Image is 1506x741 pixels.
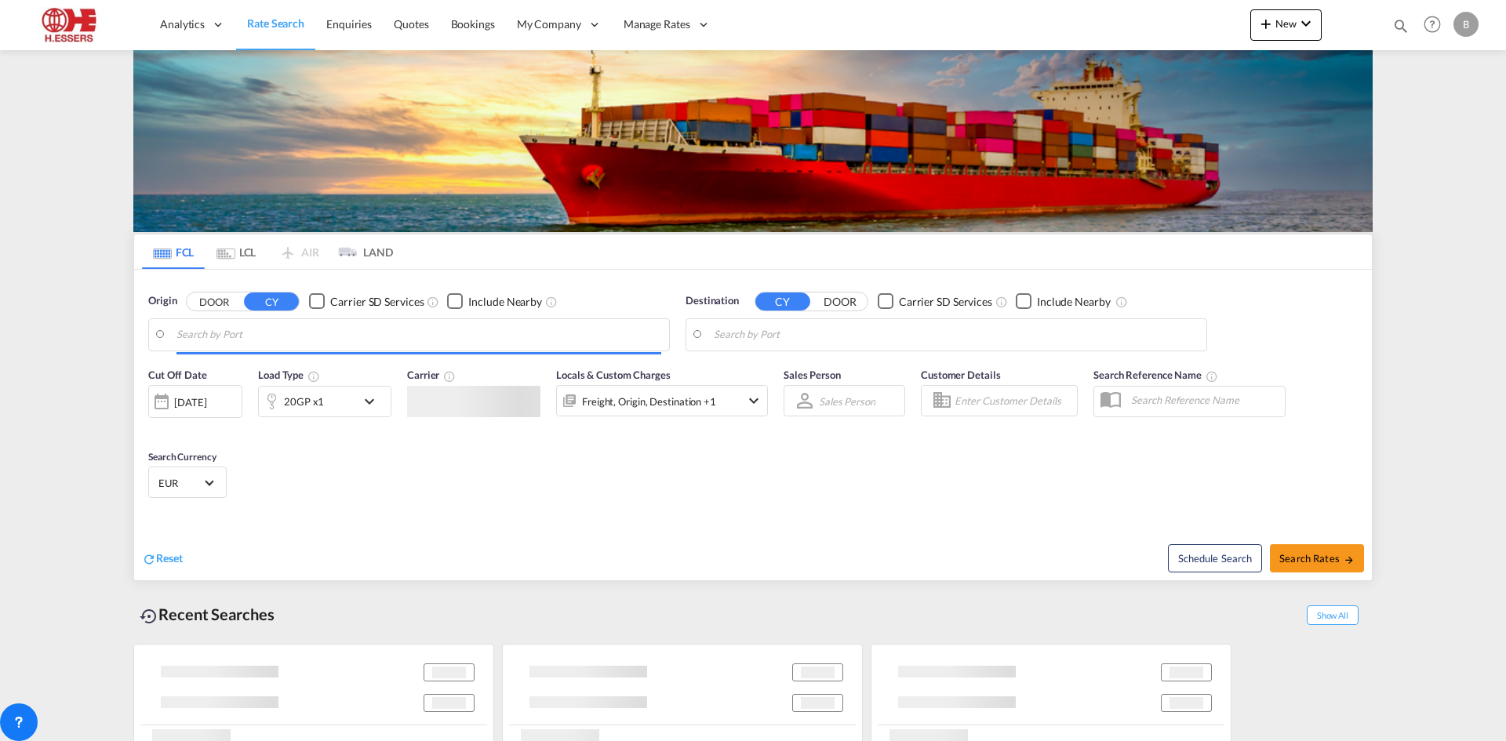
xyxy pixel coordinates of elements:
span: Analytics [160,16,205,32]
md-icon: icon-backup-restore [140,607,158,626]
span: Manage Rates [624,16,690,32]
div: Include Nearby [1037,294,1111,310]
input: Search by Port [714,323,1199,347]
div: icon-refreshReset [142,550,183,568]
span: Carrier [407,369,456,381]
md-icon: icon-arrow-right [1344,554,1355,565]
button: icon-plus 400-fgNewicon-chevron-down [1250,9,1322,41]
md-checkbox: Checkbox No Ink [1016,293,1111,310]
input: Search by Port [176,323,661,347]
span: Sales Person [784,369,841,381]
md-tab-item: FCL [142,234,205,269]
span: Cut Off Date [148,369,207,381]
span: Search Rates [1279,552,1355,565]
span: Customer Details [921,369,1000,381]
button: DOOR [187,292,242,311]
span: New [1257,17,1315,30]
md-select: Sales Person [817,390,877,412]
button: Search Ratesicon-arrow-right [1270,544,1364,572]
md-pagination-wrapper: Use the left and right arrow keys to navigate between tabs [142,234,393,269]
div: [DATE] [148,385,242,418]
img: LCL+%26+FCL+BACKGROUND.png [133,50,1373,232]
div: B [1453,12,1479,37]
input: Enter Customer Details [955,389,1072,412]
md-tab-item: LAND [330,234,393,269]
div: Include Nearby [468,294,542,310]
span: My Company [517,16,581,32]
span: Rate Search [247,16,304,30]
span: Reset [156,551,183,565]
span: Search Reference Name [1093,369,1218,381]
md-checkbox: Checkbox No Ink [447,293,542,310]
button: CY [755,292,810,311]
md-icon: icon-chevron-down [744,391,763,410]
md-checkbox: Checkbox No Ink [309,293,424,310]
md-icon: icon-refresh [142,552,156,566]
md-icon: The selected Trucker/Carrierwill be displayed in the rate results If the rates are from another f... [443,370,456,383]
md-icon: Unchecked: Ignores neighbouring ports when fetching rates.Checked : Includes neighbouring ports w... [545,296,558,308]
md-icon: Unchecked: Search for CY (Container Yard) services for all selected carriers.Checked : Search for... [995,296,1008,308]
md-select: Select Currency: € EUREuro [157,471,218,494]
span: Locals & Custom Charges [556,369,671,381]
div: Carrier SD Services [330,294,424,310]
md-icon: Unchecked: Search for CY (Container Yard) services for all selected carriers.Checked : Search for... [427,296,439,308]
md-checkbox: Checkbox No Ink [878,293,992,310]
md-icon: icon-chevron-down [360,392,387,411]
div: 20GP x1 [284,390,324,412]
button: Note: By default Schedule search will only considerorigin ports, destination ports and cut off da... [1168,544,1262,572]
div: [DATE] [174,395,206,409]
div: Origin DOOR CY Checkbox No InkUnchecked: Search for CY (Container Yard) services for all selected... [134,270,1372,580]
span: Quotes [394,17,428,31]
div: Freight Origin Destination Factory Stuffing [582,390,716,412]
button: CY [244,292,299,311]
div: Recent Searches [133,597,281,632]
div: Carrier SD Services [899,294,992,310]
span: Help [1419,11,1446,38]
md-icon: icon-chevron-down [1297,14,1315,33]
div: icon-magnify [1392,17,1410,41]
md-icon: Your search will be saved by the below given name [1206,370,1218,383]
span: EUR [158,476,202,490]
div: Help [1419,11,1453,39]
span: Search Currency [148,451,216,463]
span: Load Type [258,369,320,381]
span: Bookings [451,17,495,31]
span: Show All [1307,605,1359,625]
md-icon: icon-plus 400-fg [1257,14,1275,33]
span: Enquiries [326,17,372,31]
md-icon: Unchecked: Ignores neighbouring ports when fetching rates.Checked : Includes neighbouring ports w... [1115,296,1128,308]
span: Origin [148,293,176,309]
md-datepicker: Select [148,416,160,438]
div: Freight Origin Destination Factory Stuffingicon-chevron-down [556,385,768,416]
md-tab-item: LCL [205,234,267,269]
input: Search Reference Name [1123,388,1285,412]
div: 20GP x1icon-chevron-down [258,386,391,417]
md-icon: icon-magnify [1392,17,1410,35]
img: 690005f0ba9d11ee90968bb23dcea500.JPG [24,7,129,42]
span: Destination [686,293,739,309]
md-icon: icon-information-outline [307,370,320,383]
button: DOOR [813,292,868,311]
